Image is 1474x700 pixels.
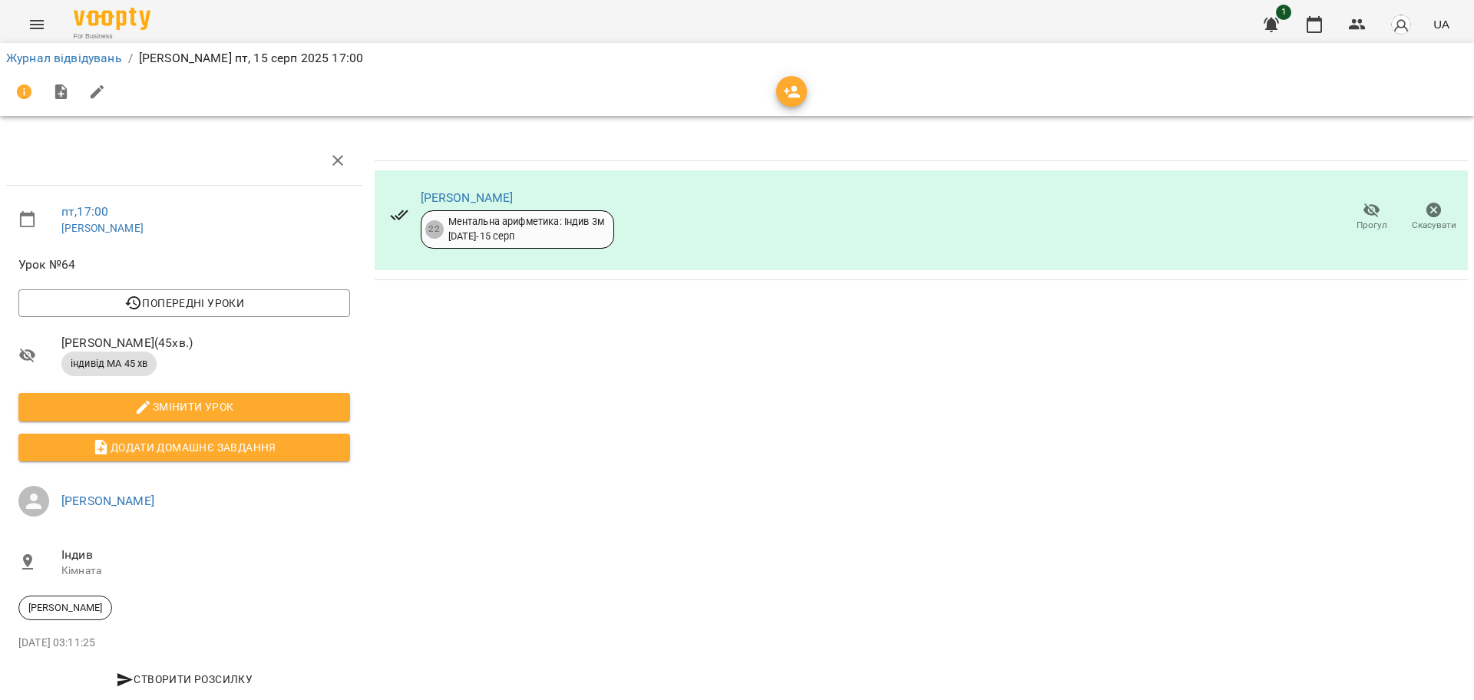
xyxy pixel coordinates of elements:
span: Додати домашнє завдання [31,438,338,457]
span: For Business [74,31,150,41]
a: Журнал відвідувань [6,51,122,65]
span: 1 [1276,5,1291,20]
img: Voopty Logo [74,8,150,30]
li: / [128,49,133,68]
p: [PERSON_NAME] пт, 15 серп 2025 17:00 [139,49,363,68]
div: 22 [425,220,444,239]
span: UA [1433,16,1449,32]
a: пт , 17:00 [61,204,108,219]
a: [PERSON_NAME] [421,190,514,205]
span: Скасувати [1412,219,1456,232]
img: avatar_s.png [1390,14,1412,35]
span: Створити розсилку [25,670,344,688]
p: [DATE] 03:11:25 [18,636,350,651]
span: Індив [61,546,350,564]
div: Ментальна арифметика: Індив 3м [DATE] - 15 серп [448,215,604,243]
span: індивід МА 45 хв [61,357,157,371]
button: Змінити урок [18,393,350,421]
button: Створити розсилку [18,665,350,693]
button: Прогул [1340,196,1403,239]
div: [PERSON_NAME] [18,596,112,620]
span: Урок №64 [18,256,350,274]
span: [PERSON_NAME] [19,601,111,615]
button: Скасувати [1403,196,1465,239]
a: [PERSON_NAME] [61,222,144,234]
button: Попередні уроки [18,289,350,317]
button: Menu [18,6,55,43]
span: Змінити урок [31,398,338,416]
p: Кімната [61,563,350,579]
button: Додати домашнє завдання [18,434,350,461]
span: [PERSON_NAME] ( 45 хв. ) [61,334,350,352]
span: Прогул [1357,219,1387,232]
span: Попередні уроки [31,294,338,312]
a: [PERSON_NAME] [61,494,154,508]
nav: breadcrumb [6,49,1468,68]
button: UA [1427,10,1456,38]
